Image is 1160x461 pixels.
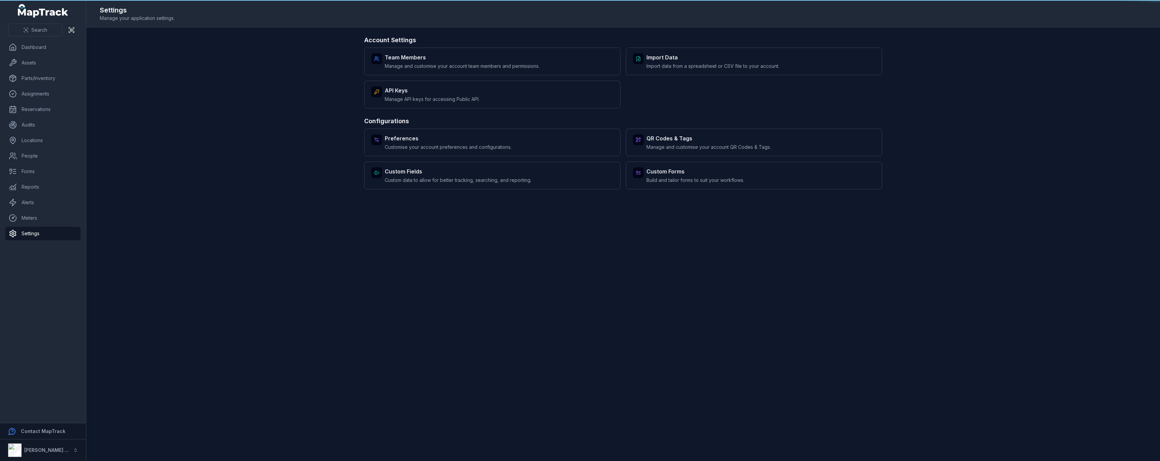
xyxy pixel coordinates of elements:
span: Manage API keys for accessing Public API. [385,96,480,103]
a: Team MembersManage and customise your account team members and permissions. [364,48,620,75]
span: Build and tailor forms to suit your workflows. [646,177,744,184]
span: Customise your account preferences and configurations. [385,144,512,151]
a: Dashboard [5,40,81,54]
a: Custom FormsBuild and tailor forms to suit your workflows. [626,162,882,189]
strong: Preferences [385,134,512,142]
a: People [5,149,81,163]
a: Settings [5,227,81,240]
a: Reservations [5,103,81,116]
strong: Custom Fields [385,167,531,175]
span: Manage your application settings. [100,15,175,22]
a: Reports [5,180,81,194]
h2: Settings [100,5,175,15]
span: Import data from a spreadsheet or CSV file to your account. [646,63,779,70]
a: Meters [5,211,81,225]
span: Custom data to allow for better tracking, searching, and reporting. [385,177,531,184]
a: API KeysManage API keys for accessing Public API. [364,81,620,108]
a: Import DataImport data from a spreadsheet or CSV file to your account. [626,48,882,75]
a: Assignments [5,87,81,101]
strong: Custom Forms [646,167,744,175]
a: Alerts [5,196,81,209]
a: MapTrack [18,4,68,18]
a: Audits [5,118,81,132]
strong: QR Codes & Tags [646,134,771,142]
a: Locations [5,134,81,147]
a: Parts/Inventory [5,72,81,85]
h3: Configurations [364,116,882,126]
span: Manage and customise your account QR Codes & Tags. [646,144,771,151]
h3: Account Settings [364,35,882,45]
strong: API Keys [385,86,480,94]
a: Forms [5,165,81,178]
a: PreferencesCustomise your account preferences and configurations. [364,129,620,156]
strong: [PERSON_NAME] Group [24,447,80,453]
span: Manage and customise your account team members and permissions. [385,63,540,70]
strong: Team Members [385,53,540,61]
strong: Contact MapTrack [21,428,65,434]
a: QR Codes & TagsManage and customise your account QR Codes & Tags. [626,129,882,156]
a: Assets [5,56,81,70]
button: Search [8,24,62,36]
a: Custom FieldsCustom data to allow for better tracking, searching, and reporting. [364,162,620,189]
span: Search [31,27,47,33]
strong: Import Data [646,53,779,61]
